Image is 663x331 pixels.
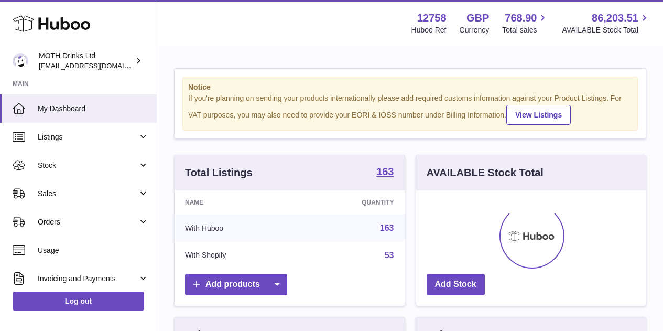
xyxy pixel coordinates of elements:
span: 768.90 [505,11,537,25]
div: If you're planning on sending your products internationally please add required customs informati... [188,93,632,125]
a: Log out [13,292,144,311]
td: With Shopify [175,242,298,269]
div: Huboo Ref [411,25,447,35]
a: 53 [385,251,394,260]
img: orders@mothdrinks.com [13,53,28,69]
span: 86,203.51 [592,11,638,25]
h3: Total Listings [185,166,253,180]
a: Add products [185,274,287,295]
span: Invoicing and Payments [38,274,138,284]
a: 163 [380,223,394,232]
a: 86,203.51 AVAILABLE Stock Total [562,11,650,35]
a: Add Stock [427,274,485,295]
span: [EMAIL_ADDRESS][DOMAIN_NAME] [39,61,154,70]
strong: 163 [376,166,394,177]
td: With Huboo [175,215,298,242]
div: MOTH Drinks Ltd [39,51,133,71]
a: View Listings [506,105,571,125]
span: Stock [38,161,138,170]
span: AVAILABLE Stock Total [562,25,650,35]
strong: GBP [466,11,489,25]
strong: 12758 [417,11,447,25]
div: Currency [460,25,490,35]
a: 163 [376,166,394,179]
th: Name [175,190,298,215]
span: My Dashboard [38,104,149,114]
strong: Notice [188,82,632,92]
h3: AVAILABLE Stock Total [427,166,544,180]
a: 768.90 Total sales [502,11,549,35]
span: Sales [38,189,138,199]
span: Listings [38,132,138,142]
span: Total sales [502,25,549,35]
span: Orders [38,217,138,227]
th: Quantity [298,190,404,215]
span: Usage [38,245,149,255]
